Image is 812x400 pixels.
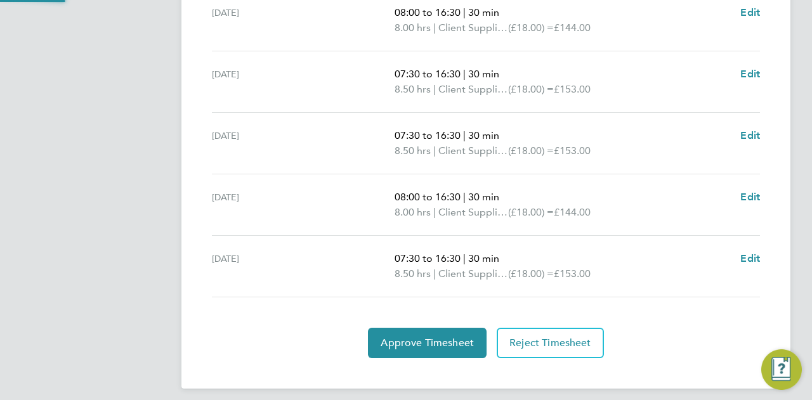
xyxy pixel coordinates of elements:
[508,22,554,34] span: (£18.00) =
[740,129,760,141] span: Edit
[740,6,760,18] span: Edit
[468,6,499,18] span: 30 min
[438,266,508,281] span: Client Supplied
[468,191,499,203] span: 30 min
[438,143,508,158] span: Client Supplied
[463,191,466,203] span: |
[212,67,395,97] div: [DATE]
[740,67,760,82] a: Edit
[508,83,554,95] span: (£18.00) =
[395,206,431,218] span: 8.00 hrs
[463,6,466,18] span: |
[740,5,760,20] a: Edit
[212,5,395,35] div: [DATE]
[433,83,436,95] span: |
[740,191,760,203] span: Edit
[395,22,431,34] span: 8.00 hrs
[463,68,466,80] span: |
[468,252,499,264] span: 30 min
[554,22,591,34] span: £144.00
[468,129,499,141] span: 30 min
[395,129,461,141] span: 07:30 to 16:30
[509,337,591,349] span: Reject Timesheet
[395,191,461,203] span: 08:00 to 16:30
[212,128,395,158] div: [DATE]
[468,68,499,80] span: 30 min
[438,205,508,220] span: Client Supplied
[438,82,508,97] span: Client Supplied
[463,252,466,264] span: |
[381,337,474,349] span: Approve Timesheet
[761,349,802,390] button: Engage Resource Center
[740,68,760,80] span: Edit
[508,145,554,157] span: (£18.00) =
[740,190,760,205] a: Edit
[438,20,508,35] span: Client Supplied
[433,268,436,280] span: |
[433,206,436,218] span: |
[395,6,461,18] span: 08:00 to 16:30
[395,268,431,280] span: 8.50 hrs
[395,68,461,80] span: 07:30 to 16:30
[395,145,431,157] span: 8.50 hrs
[508,268,554,280] span: (£18.00) =
[368,328,487,358] button: Approve Timesheet
[740,251,760,266] a: Edit
[508,206,554,218] span: (£18.00) =
[433,22,436,34] span: |
[463,129,466,141] span: |
[554,145,591,157] span: £153.00
[554,206,591,218] span: £144.00
[395,252,461,264] span: 07:30 to 16:30
[395,83,431,95] span: 8.50 hrs
[740,128,760,143] a: Edit
[433,145,436,157] span: |
[740,252,760,264] span: Edit
[554,83,591,95] span: £153.00
[212,251,395,281] div: [DATE]
[554,268,591,280] span: £153.00
[497,328,604,358] button: Reject Timesheet
[212,190,395,220] div: [DATE]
